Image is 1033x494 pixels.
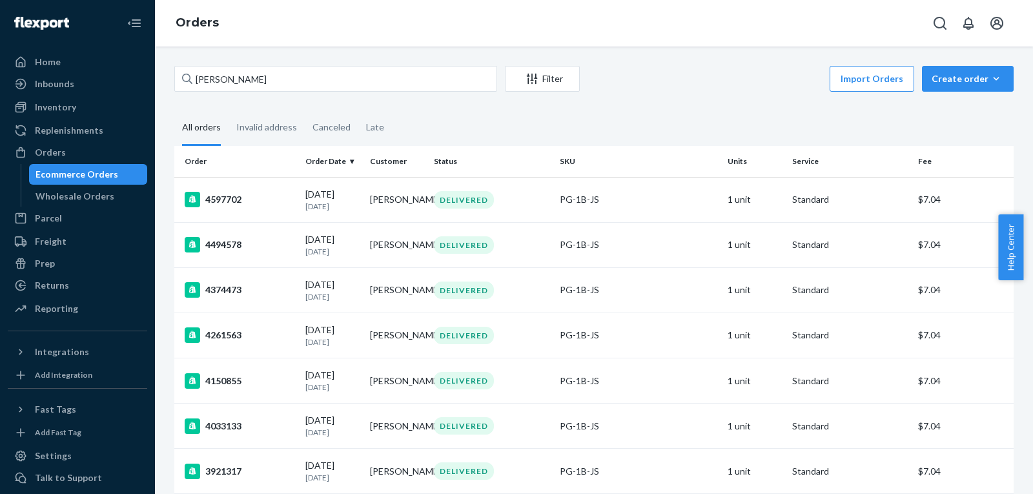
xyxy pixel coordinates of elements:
[185,327,295,343] div: 4261563
[29,186,148,207] a: Wholesale Orders
[35,146,66,159] div: Orders
[305,382,360,393] p: [DATE]
[722,177,787,222] td: 1 unit
[560,329,717,342] div: PG-1B-JS
[366,110,384,144] div: Late
[35,235,66,248] div: Freight
[8,208,147,229] a: Parcel
[913,177,1014,222] td: $7.04
[305,427,360,438] p: [DATE]
[792,193,908,206] p: Standard
[555,146,722,177] th: SKU
[305,414,360,438] div: [DATE]
[956,10,981,36] button: Open notifications
[434,417,494,435] div: DELIVERED
[35,302,78,315] div: Reporting
[913,358,1014,404] td: $7.04
[998,214,1023,280] button: Help Center
[185,282,295,298] div: 4374473
[36,190,114,203] div: Wholesale Orders
[434,191,494,209] div: DELIVERED
[35,279,69,292] div: Returns
[792,238,908,251] p: Standard
[434,462,494,480] div: DELIVERED
[365,449,429,494] td: [PERSON_NAME]
[927,10,953,36] button: Open Search Box
[370,156,424,167] div: Customer
[35,257,55,270] div: Prep
[429,146,555,177] th: Status
[35,56,61,68] div: Home
[8,231,147,252] a: Freight
[792,420,908,433] p: Standard
[792,375,908,387] p: Standard
[560,420,717,433] div: PG-1B-JS
[305,278,360,302] div: [DATE]
[305,201,360,212] p: [DATE]
[121,10,147,36] button: Close Navigation
[176,15,219,30] a: Orders
[236,110,297,144] div: Invalid address
[8,52,147,72] a: Home
[365,222,429,267] td: [PERSON_NAME]
[722,222,787,267] td: 1 unit
[932,72,1004,85] div: Create order
[36,168,118,181] div: Ecommerce Orders
[305,369,360,393] div: [DATE]
[787,146,913,177] th: Service
[434,327,494,344] div: DELIVERED
[913,146,1014,177] th: Fee
[305,324,360,347] div: [DATE]
[300,146,365,177] th: Order Date
[913,404,1014,449] td: $7.04
[506,72,579,85] div: Filter
[722,146,787,177] th: Units
[722,313,787,358] td: 1 unit
[185,192,295,207] div: 4597702
[560,283,717,296] div: PG-1B-JS
[560,193,717,206] div: PG-1B-JS
[35,77,74,90] div: Inbounds
[722,267,787,313] td: 1 unit
[185,237,295,252] div: 4494578
[8,275,147,296] a: Returns
[365,177,429,222] td: [PERSON_NAME]
[434,372,494,389] div: DELIVERED
[312,110,351,144] div: Canceled
[305,336,360,347] p: [DATE]
[305,188,360,212] div: [DATE]
[830,66,914,92] button: Import Orders
[560,375,717,387] div: PG-1B-JS
[174,66,497,92] input: Search orders
[365,358,429,404] td: [PERSON_NAME]
[185,373,295,389] div: 4150855
[35,471,102,484] div: Talk to Support
[8,367,147,383] a: Add Integration
[35,449,72,462] div: Settings
[305,291,360,302] p: [DATE]
[722,404,787,449] td: 1 unit
[434,236,494,254] div: DELIVERED
[560,465,717,478] div: PG-1B-JS
[8,446,147,466] a: Settings
[182,110,221,146] div: All orders
[722,449,787,494] td: 1 unit
[434,282,494,299] div: DELIVERED
[165,5,229,42] ol: breadcrumbs
[174,146,300,177] th: Order
[984,10,1010,36] button: Open account menu
[305,233,360,257] div: [DATE]
[185,418,295,434] div: 4033133
[913,449,1014,494] td: $7.04
[8,142,147,163] a: Orders
[8,298,147,319] a: Reporting
[8,425,147,440] a: Add Fast Tag
[305,459,360,483] div: [DATE]
[35,101,76,114] div: Inventory
[8,120,147,141] a: Replenishments
[8,342,147,362] button: Integrations
[14,17,69,30] img: Flexport logo
[8,97,147,118] a: Inventory
[305,246,360,257] p: [DATE]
